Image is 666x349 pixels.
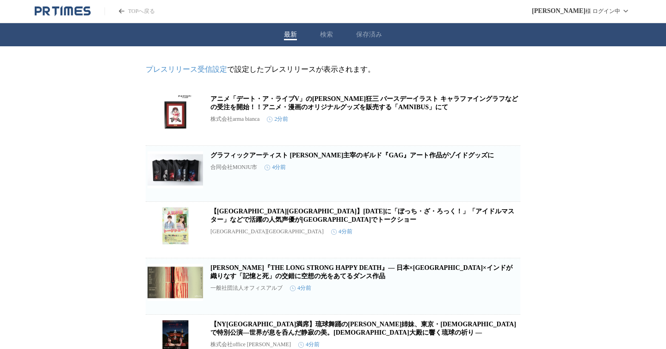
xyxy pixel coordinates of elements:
[210,264,512,280] a: [PERSON_NAME]『THE LONG STRONG HAPPY DEATH』― 日本×[GEOGRAPHIC_DATA]×インドが織りなす「記憶と死」の交錯に空想の光をあてるダンス作品
[105,7,155,15] a: PR TIMESのトップページはこちら
[148,264,203,301] img: 北村明子『THE LONG STRONG HAPPY DEATH』― 日本×フィリピン×インドが織りなす「記憶と死」の交錯に空想の光をあてるダンス作品
[210,115,259,123] p: 株式会社arma bianca
[331,228,352,236] time: 4分前
[146,65,520,75] p: で設定したプレスリリースが表示されます。
[532,7,586,15] span: [PERSON_NAME]
[146,65,227,73] a: プレスリリース受信設定
[284,31,297,39] button: 最新
[265,163,286,171] time: 4分前
[35,6,91,17] a: PR TIMESのトップページはこちら
[210,284,283,292] p: 一般社団法人オフィスアルブ
[210,152,494,159] a: グラフィックアーティスト [PERSON_NAME]主宰のギルド『GAG』アート作品がゾイドグッズに
[210,163,257,171] p: 合同会社MONJU市
[267,115,288,123] time: 2分前
[210,95,518,111] a: アニメ「デート・ア・ライブV」の[PERSON_NAME]狂三 バースデーイラスト キャラファイングラフなどの受注を開始！！アニメ・漫画のオリジナルグッズを販売する「AMNIBUS」にて
[320,31,333,39] button: 検索
[210,341,291,349] p: 株式会社office [PERSON_NAME]
[298,341,320,349] time: 4分前
[148,95,203,132] img: アニメ「デート・ア・ライブV」の時崎狂三 バースデーイラスト キャラファイングラフなどの受注を開始！！アニメ・漫画のオリジナルグッズを販売する「AMNIBUS」にて
[290,284,311,292] time: 4分前
[210,208,514,223] a: 【[GEOGRAPHIC_DATA][GEOGRAPHIC_DATA]】[DATE]に「ぼっち・ざ・ろっく！」「アイドルマスター」などで活躍の人気声優が[GEOGRAPHIC_DATA]でトークショー
[210,321,516,336] a: 【NY[GEOGRAPHIC_DATA]満席】琉球舞踊の[PERSON_NAME]姉妹、東京・[DEMOGRAPHIC_DATA]で特別公演―世界が息を呑んだ静寂の美。[DEMOGRAPHIC_...
[210,228,324,235] p: [GEOGRAPHIC_DATA][GEOGRAPHIC_DATA]
[356,31,382,39] button: 保存済み
[148,207,203,244] img: 【岐阜県飛騨市】10月26日に「ぼっち・ざ・ろっく！」「アイドルマスター」などで活躍の人気声優が飛騨市でトークショー
[148,151,203,188] img: グラフィックアーティスト マサヤ・イチ主宰のギルド『GAG』アート作品がゾイドグッズに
